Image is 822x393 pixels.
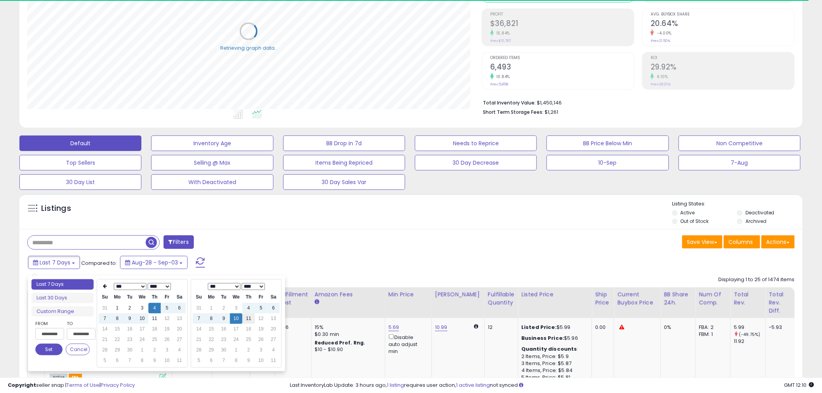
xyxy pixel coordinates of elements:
[699,331,724,338] div: FBM: 1
[651,56,794,60] span: ROI
[242,355,255,366] td: 9
[220,45,277,52] div: Retrieving graph data..
[101,381,135,389] a: Privacy Policy
[148,355,161,366] td: 9
[205,355,218,366] td: 6
[654,30,672,36] small: -4.00%
[672,200,803,208] p: Listing States:
[40,259,70,266] span: Last 7 Days
[679,155,801,170] button: 7-Aug
[267,334,280,345] td: 27
[205,292,218,303] th: Mo
[242,313,255,324] td: 11
[761,235,795,249] button: Actions
[521,290,589,299] div: Listed Price
[136,324,148,334] td: 17
[415,155,537,170] button: 30 Day Decrease
[681,209,695,216] label: Active
[124,313,136,324] td: 9
[682,235,723,249] button: Save View
[99,292,111,303] th: Su
[205,324,218,334] td: 15
[161,324,173,334] td: 19
[242,345,255,355] td: 2
[267,292,280,303] th: Sa
[218,303,230,313] td: 2
[19,136,141,151] button: Default
[267,345,280,355] td: 4
[28,256,80,269] button: Last 7 Days
[124,355,136,366] td: 7
[31,306,94,317] li: Custom Range
[456,381,490,389] a: 1 active listing
[255,303,267,313] td: 5
[148,345,161,355] td: 2
[278,324,305,331] div: 3.06
[488,324,512,331] div: 12
[35,344,63,355] button: Set
[719,276,795,283] div: Displaying 1 to 25 of 1474 items
[490,38,511,43] small: Prev: $31,787
[218,292,230,303] th: Tu
[415,136,537,151] button: Needs to Reprice
[315,290,382,299] div: Amazon Fees
[490,63,634,73] h2: 6,493
[19,155,141,170] button: Top Sellers
[205,345,218,355] td: 29
[193,334,205,345] td: 21
[99,303,111,313] td: 31
[164,235,194,249] button: Filters
[290,382,814,389] div: Last InventoryLab Update: 3 hours ago, requires user action, not synced.
[69,374,82,381] span: FBA
[173,345,186,355] td: 4
[205,313,218,324] td: 8
[435,323,448,331] a: 10.99
[545,108,558,116] span: $1,261
[173,292,186,303] th: Sa
[193,303,205,313] td: 31
[255,345,267,355] td: 3
[50,374,68,381] span: All listings currently available for purchase on Amazon
[315,346,379,353] div: $10 - $10.90
[230,345,242,355] td: 1
[242,303,255,313] td: 4
[679,136,801,151] button: Non Competitive
[278,290,308,307] div: Fulfillment Cost
[151,155,273,170] button: Selling @ Max
[99,345,111,355] td: 28
[387,381,404,389] a: 1 listing
[173,313,186,324] td: 13
[388,323,399,331] a: 5.69
[521,323,557,331] b: Listed Price:
[729,238,753,246] span: Columns
[161,313,173,324] td: 12
[66,381,99,389] a: Terms of Use
[136,345,148,355] td: 1
[521,345,577,353] b: Quantity discounts
[136,292,148,303] th: We
[255,292,267,303] th: Fr
[283,136,405,151] button: BB Drop in 7d
[193,345,205,355] td: 28
[734,338,765,345] div: 11.92
[67,320,90,327] label: To
[99,313,111,324] td: 7
[283,155,405,170] button: Items Being Repriced
[242,292,255,303] th: Th
[769,324,789,331] div: -5.93
[66,344,90,355] button: Cancel
[315,331,379,338] div: $0.30 min
[521,346,586,353] div: :
[664,324,690,331] div: 0%
[132,259,178,266] span: Aug-28 - Sep-03
[148,324,161,334] td: 18
[218,334,230,345] td: 23
[136,355,148,366] td: 8
[490,82,508,87] small: Prev: 5,858
[745,209,775,216] label: Deactivated
[784,381,814,389] span: 2025-09-11 12:10 GMT
[173,303,186,313] td: 6
[490,19,634,30] h2: $36,821
[267,303,280,313] td: 6
[388,290,428,299] div: Min Price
